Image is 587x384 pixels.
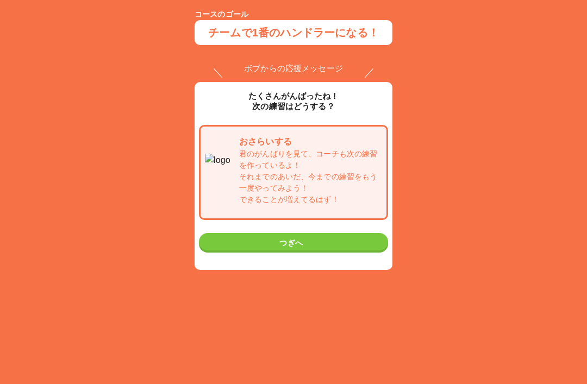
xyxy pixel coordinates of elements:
[239,148,382,205] p: 君のがんばりを見て、コーチも次の練習を作っているよ！ それまでのあいだ、今までの練習をもう一度やってみよう！ できることが増えてるはず！
[195,62,392,75] p: ボブからの応援メッセージ
[195,9,392,20] p: コース のゴール
[208,24,379,41] p: チームで1番のハンドラーになる！
[239,135,382,148] p: おさらいする
[205,154,235,186] img: logo
[195,91,392,112] p: たくさんがんばったね！ 次の練習はどうする？
[199,233,388,253] button: つぎへ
